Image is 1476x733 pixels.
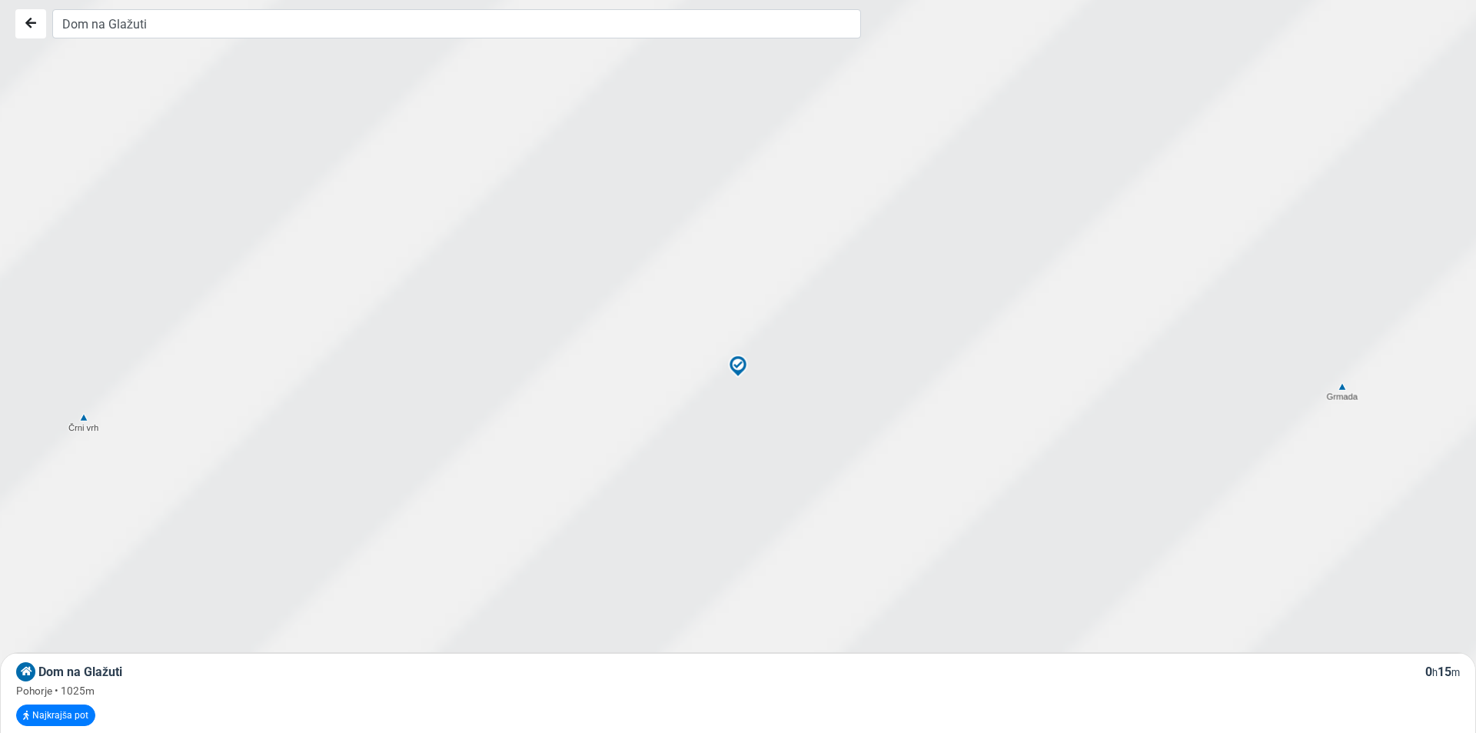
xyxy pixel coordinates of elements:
[1425,665,1460,679] span: 0 15
[15,9,46,38] button: Nazaj
[52,9,861,38] input: Iskanje...
[38,665,122,679] span: Dom na Glažuti
[16,705,95,726] button: Najkrajša pot
[1451,667,1460,678] small: m
[1432,667,1438,678] small: h
[16,683,1460,698] div: Pohorje • 1025m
